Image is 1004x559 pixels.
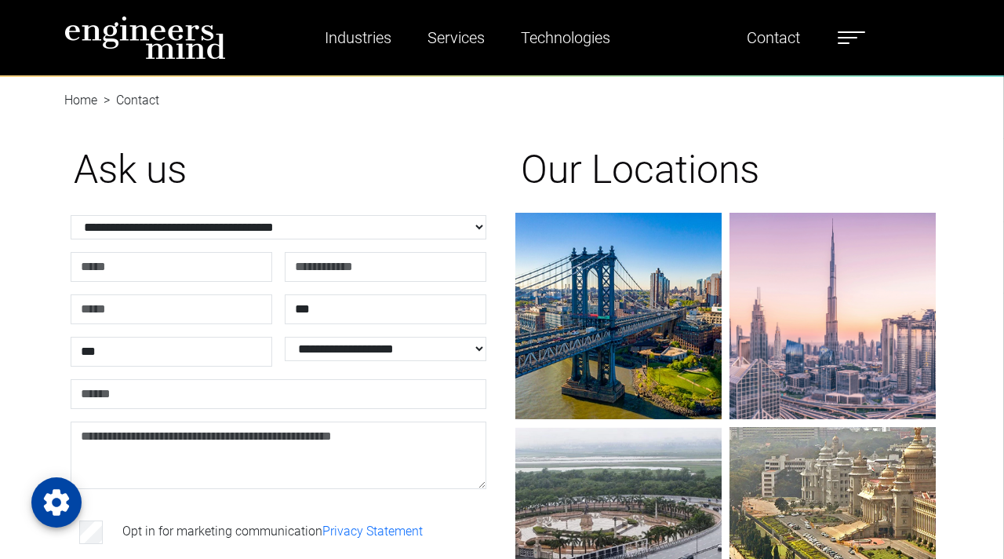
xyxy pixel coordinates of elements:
a: Privacy Statement [322,524,423,539]
a: Home [64,93,97,108]
img: gif [729,213,936,419]
label: Opt in for marketing communication [122,522,423,541]
a: Technologies [515,20,617,56]
nav: breadcrumb [64,75,940,94]
h1: Ask us [74,146,483,193]
img: logo [64,16,226,60]
a: Industries [318,20,398,56]
h1: Our Locations [521,146,930,193]
li: Contact [97,91,159,110]
a: Contact [740,20,806,56]
img: gif [515,213,722,419]
a: Services [421,20,491,56]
